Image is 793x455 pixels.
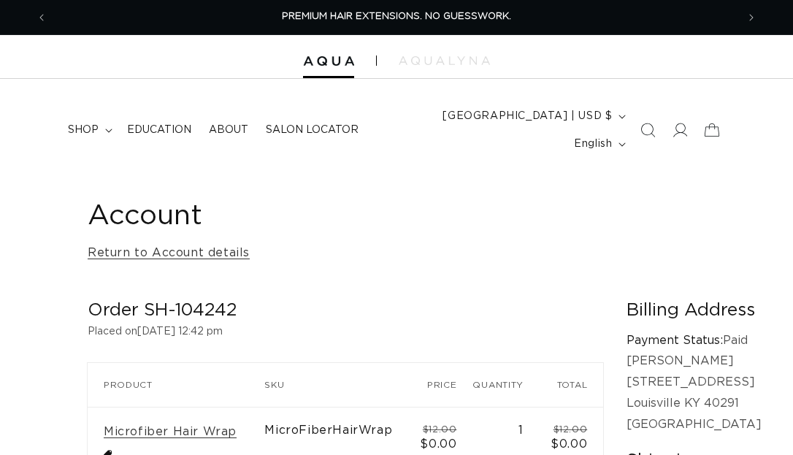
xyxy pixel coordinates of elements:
[565,130,632,158] button: English
[627,351,762,435] p: [PERSON_NAME] [STREET_ADDRESS] Louisville KY 40291 [GEOGRAPHIC_DATA]
[553,425,588,435] s: $12.00
[127,123,191,137] span: Education
[423,425,457,435] s: $12.00
[88,199,705,234] h1: Account
[264,363,408,407] th: SKU
[627,334,723,346] strong: Payment Status:
[434,102,632,130] button: [GEOGRAPHIC_DATA] | USD $
[627,330,762,351] p: Paid
[200,115,257,145] a: About
[209,123,248,137] span: About
[266,123,359,137] span: Salon Locator
[399,56,490,65] img: aqualyna.com
[735,4,767,31] button: Next announcement
[137,326,223,337] time: [DATE] 12:42 pm
[303,56,354,66] img: Aqua Hair Extensions
[68,123,99,137] span: shop
[540,363,603,407] th: Total
[88,242,250,264] a: Return to Account details
[632,114,664,146] summary: Search
[408,363,472,407] th: Price
[551,438,587,450] span: $0.00
[88,323,603,341] p: Placed on
[26,4,58,31] button: Previous announcement
[257,115,367,145] a: Salon Locator
[282,12,511,21] span: PREMIUM HAIR EXTENSIONS. NO GUESSWORK.
[104,424,237,440] a: Microfiber Hair Wrap
[443,109,612,124] span: [GEOGRAPHIC_DATA] | USD $
[420,438,456,450] span: $0.00
[88,299,603,322] h2: Order SH-104242
[88,363,264,407] th: Product
[59,115,118,145] summary: shop
[472,363,540,407] th: Quantity
[574,137,612,152] span: English
[627,299,762,322] h2: Billing Address
[118,115,200,145] a: Education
